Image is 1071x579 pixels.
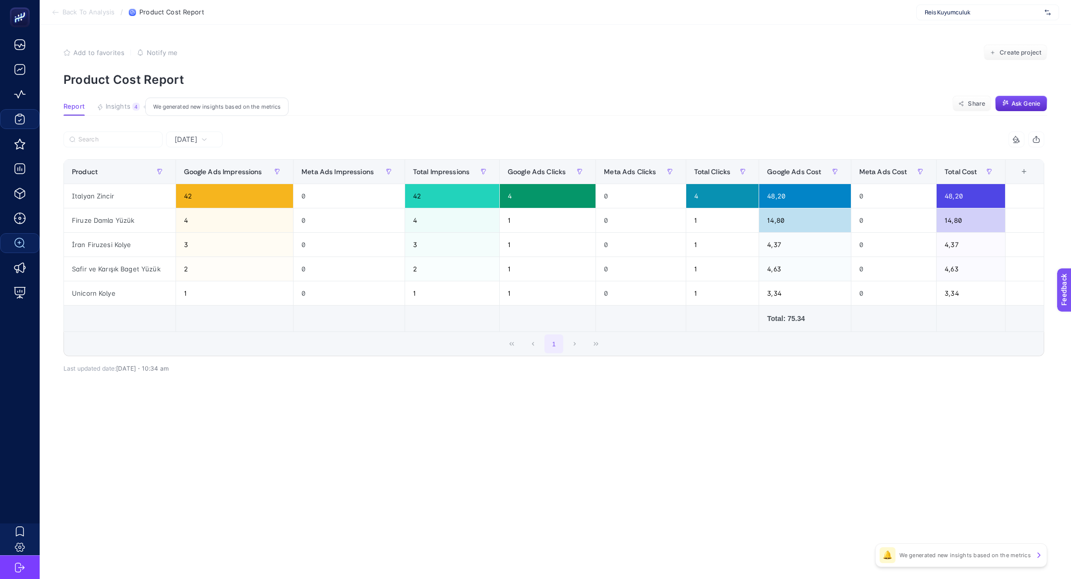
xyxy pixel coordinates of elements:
[686,281,759,305] div: 1
[937,233,1005,257] div: 4,37
[596,184,685,208] div: 0
[686,184,759,208] div: 4
[63,103,85,111] span: Report
[925,8,1041,16] span: Reis Kuyumculuk
[851,233,936,257] div: 0
[147,49,178,57] span: Notify me
[73,49,124,57] span: Add to favorites
[132,103,140,111] div: 4
[137,49,178,57] button: Notify me
[984,45,1047,61] button: Create project
[64,281,176,305] div: Unicorn Kolye
[500,281,595,305] div: 1
[937,281,1005,305] div: 3,34
[72,168,98,176] span: Product
[139,8,204,16] span: Product Cost Report
[44,166,122,175] span: I don't like something
[596,233,685,257] div: 0
[145,98,289,116] div: We generated new insights based on the metrics
[759,184,851,208] div: 48,20
[500,257,595,281] div: 1
[63,147,1044,372] div: Yesterday
[851,257,936,281] div: 0
[294,281,405,305] div: 0
[596,281,685,305] div: 0
[106,103,130,111] span: Insights
[176,233,294,257] div: 3
[45,59,134,69] span: Tell us what you think
[44,141,102,150] span: I like something
[859,168,907,176] span: Meta Ads Cost
[294,233,405,257] div: 0
[405,281,499,305] div: 1
[294,208,405,232] div: 0
[54,73,89,81] span: Need help?
[64,233,176,257] div: İran Firuzesi Kolye
[64,208,176,232] div: Firuze Damla Yüzük
[1000,49,1041,57] span: Create project
[78,136,157,143] input: Search
[405,233,499,257] div: 3
[759,208,851,232] div: 14,80
[937,208,1005,232] div: 14,80
[120,8,123,16] span: /
[1013,168,1021,190] div: 10 items selected
[686,208,759,232] div: 1
[6,3,38,11] span: Feedback
[500,208,595,232] div: 1
[176,208,294,232] div: 4
[1011,100,1040,108] span: Ask Genie
[851,281,936,305] div: 0
[851,208,936,232] div: 0
[405,184,499,208] div: 42
[64,257,176,281] div: Safir ve Karışık Baget Yüzük
[63,72,1047,87] p: Product Cost Report
[64,184,176,208] div: Italyan Zincir
[1014,168,1033,176] div: +
[508,168,566,176] span: Google Ads Clicks
[175,134,197,144] span: [DATE]
[759,233,851,257] div: 4,37
[759,257,851,281] div: 4,63
[294,184,405,208] div: 0
[405,208,499,232] div: 4
[759,281,851,305] div: 3,34
[596,208,685,232] div: 0
[89,73,124,81] a: Contact us
[937,257,1005,281] div: 4,63
[63,49,124,57] button: Add to favorites
[294,257,405,281] div: 0
[176,184,294,208] div: 42
[413,168,470,176] span: Total Impressions
[767,168,821,176] span: Google Ads Cost
[176,257,294,281] div: 2
[544,334,563,353] button: 1
[405,257,499,281] div: 2
[686,257,759,281] div: 1
[1045,7,1051,17] img: svg%3e
[31,115,148,123] span: What kind of feedback do you have?
[694,168,731,176] span: Total Clicks
[500,233,595,257] div: 1
[62,8,115,16] span: Back To Analysis
[116,365,169,372] span: [DATE]・10:34 am
[937,184,1005,208] div: 48,20
[968,100,985,108] span: Share
[686,233,759,257] div: 1
[851,184,936,208] div: 0
[184,168,262,176] span: Google Ads Impressions
[63,365,116,372] span: Last updated date:
[767,314,843,323] div: Total: 75.34
[176,281,294,305] div: 1
[500,184,595,208] div: 4
[596,257,685,281] div: 0
[301,168,374,176] span: Meta Ads Impressions
[952,96,991,112] button: Share
[995,96,1047,112] button: Ask Genie
[604,168,656,176] span: Meta Ads Clicks
[945,168,977,176] span: Total Cost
